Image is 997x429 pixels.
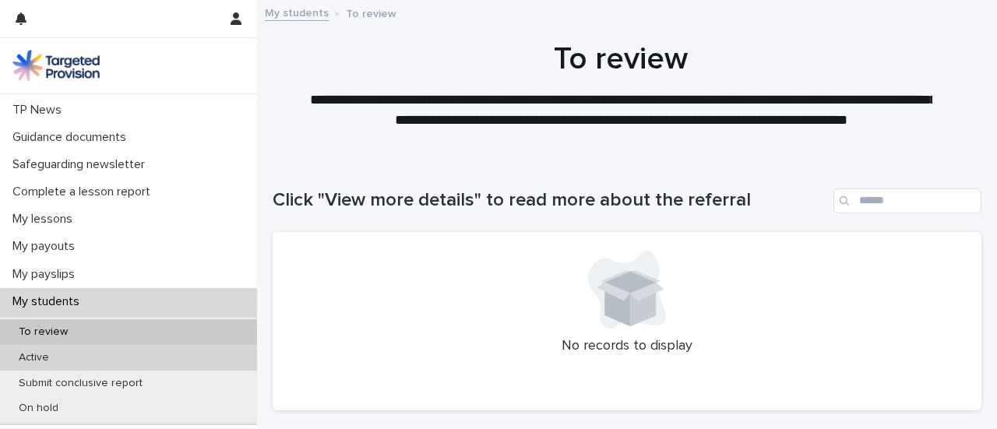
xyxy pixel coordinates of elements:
p: My payslips [6,267,87,282]
h1: To review [273,40,970,78]
p: Guidance documents [6,130,139,145]
p: To review [346,4,396,21]
p: Complete a lesson report [6,185,163,199]
p: My students [6,294,92,309]
p: My lessons [6,212,85,227]
p: My payouts [6,239,87,254]
input: Search [833,188,981,213]
p: To review [6,325,80,339]
a: My students [265,3,329,21]
h1: Click "View more details" to read more about the referral [273,189,827,212]
img: M5nRWzHhSzIhMunXDL62 [12,50,100,81]
p: Safeguarding newsletter [6,157,157,172]
p: TP News [6,103,74,118]
p: On hold [6,402,71,415]
p: No records to display [291,338,963,355]
p: Active [6,351,62,364]
p: Submit conclusive report [6,377,155,390]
